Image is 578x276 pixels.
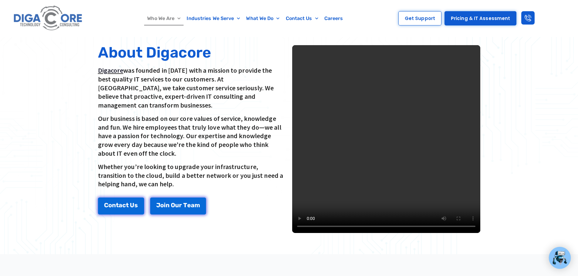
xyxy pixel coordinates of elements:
[194,202,200,208] span: m
[191,202,194,208] span: a
[119,202,122,208] span: a
[160,202,164,208] span: o
[164,202,166,208] span: i
[98,198,144,214] a: Contact Us
[126,202,129,208] span: t
[108,202,112,208] span: o
[321,12,346,25] a: Careers
[98,66,286,109] p: was founded in [DATE] with a mission to provide the best quality IT services to our customers. At...
[187,202,191,208] span: e
[405,16,435,21] span: Get Support
[134,202,138,208] span: s
[150,198,206,214] a: Join Our Team
[98,114,286,158] p: Our business is based on our core values of service, knowledge and fun. We hire employees that tr...
[183,202,187,208] span: T
[98,66,123,75] a: Digacore
[175,202,179,208] span: u
[98,162,286,188] p: Whether you’re looking to upgrade your infrastructure, transition to the cloud, build a better ne...
[114,12,377,25] nav: Menu
[98,45,286,60] h2: About Digacore
[184,12,243,25] a: Industries We Serve
[144,12,184,25] a: Who We Are
[104,202,108,208] span: C
[166,202,170,208] span: n
[130,202,134,208] span: U
[112,202,116,208] span: n
[179,202,182,208] span: r
[171,202,175,208] span: O
[12,3,85,34] img: Digacore logo 1
[451,16,510,21] span: Pricing & IT Assessment
[283,12,321,25] a: Contact Us
[398,11,441,25] a: Get Support
[156,202,160,208] span: J
[122,202,126,208] span: c
[243,12,282,25] a: What We Do
[116,202,119,208] span: t
[444,11,516,25] a: Pricing & IT Assessment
